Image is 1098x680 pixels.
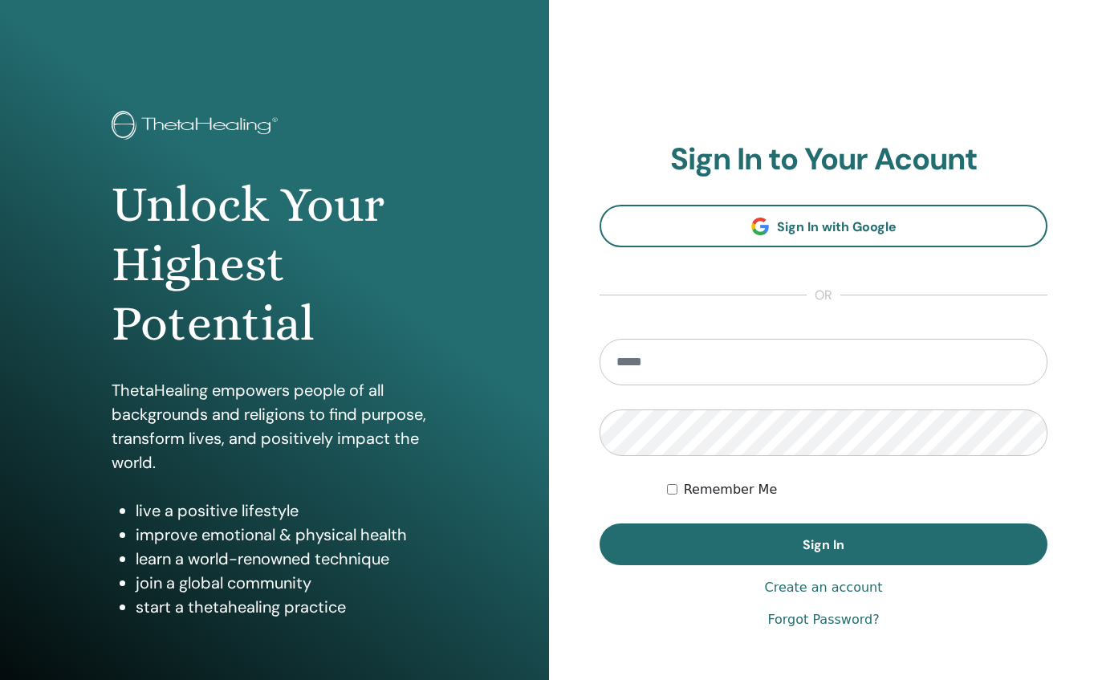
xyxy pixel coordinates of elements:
[600,523,1047,565] button: Sign In
[600,141,1047,178] h2: Sign In to Your Acount
[667,480,1047,499] div: Keep me authenticated indefinitely or until I manually logout
[136,499,437,523] li: live a positive lifestyle
[767,610,879,629] a: Forgot Password?
[803,536,844,553] span: Sign In
[136,523,437,547] li: improve emotional & physical health
[764,578,882,597] a: Create an account
[777,218,897,235] span: Sign In with Google
[600,205,1047,247] a: Sign In with Google
[684,480,778,499] label: Remember Me
[112,378,437,474] p: ThetaHealing empowers people of all backgrounds and religions to find purpose, transform lives, a...
[136,571,437,595] li: join a global community
[136,595,437,619] li: start a thetahealing practice
[112,175,437,354] h1: Unlock Your Highest Potential
[807,286,840,305] span: or
[136,547,437,571] li: learn a world-renowned technique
